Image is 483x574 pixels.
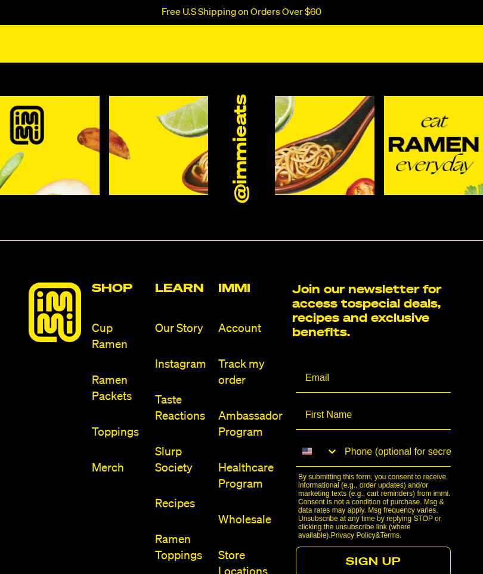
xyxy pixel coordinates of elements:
[380,531,400,539] a: Terms
[339,437,451,466] input: Phone (optional for secret deals)
[331,531,376,539] a: Privacy Policy
[275,96,374,196] img: Instagram
[155,496,209,512] a: Recipes
[231,94,252,203] a: @immieats
[92,283,145,294] h2: Shop
[155,321,209,337] a: Our Story
[155,356,209,373] a: Instagram
[296,400,451,430] input: First Name
[109,96,209,196] img: Instagram
[218,321,283,337] a: Account
[92,424,145,440] a: Toppings
[218,408,283,440] a: Ambassador Program
[92,373,145,405] a: Ramen Packets
[155,444,209,476] a: Slurp Society
[302,446,312,456] img: United States
[29,283,81,342] img: immieats
[155,392,209,424] a: Taste Reactions
[218,460,283,492] a: Healthcare Program
[92,321,145,353] a: Cup Ramen
[292,283,454,340] h2: Join our newsletter for access to special deals, recipes and exclusive benefits.
[218,283,283,294] h2: Immi
[155,283,209,294] h2: Learn
[162,7,321,18] p: Free U.S Shipping on Orders Over $60
[155,532,209,564] a: Ramen Toppings
[92,460,145,476] a: Merch
[218,512,283,528] a: Wholesale
[296,437,339,466] button: Search Countries
[218,356,283,389] a: Track my order
[298,473,454,539] p: By submitting this form, you consent to receive informational (e.g., order updates) and/or market...
[296,363,451,393] input: Email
